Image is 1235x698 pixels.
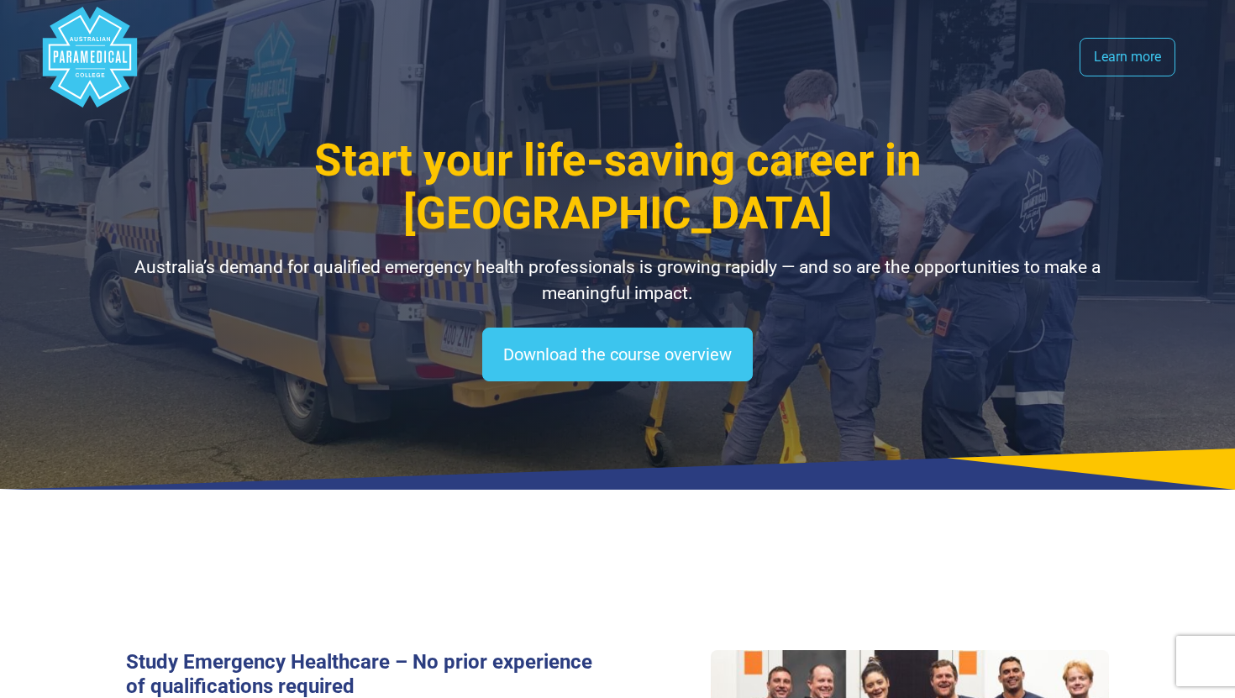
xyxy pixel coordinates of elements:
[126,255,1109,307] p: Australia’s demand for qualified emergency health professionals is growing rapidly — and so are t...
[39,7,140,108] div: Australian Paramedical College
[293,522,942,607] iframe: EmbedSocial Universal Widget
[482,328,753,381] a: Download the course overview
[314,134,922,239] span: Start your life-saving career in [GEOGRAPHIC_DATA]
[1080,38,1175,76] a: Learn more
